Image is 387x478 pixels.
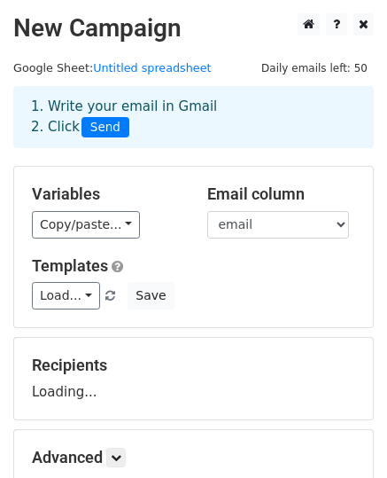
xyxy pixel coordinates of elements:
a: Copy/paste... [32,211,140,239]
h5: Recipients [32,356,355,375]
div: 1. Write your email in Gmail 2. Click [18,97,369,137]
h2: New Campaign [13,13,374,43]
a: Untitled spreadsheet [93,61,211,74]
span: Send [81,117,129,138]
a: Templates [32,256,108,275]
h5: Variables [32,184,181,204]
div: Loading... [32,356,355,402]
span: Daily emails left: 50 [255,59,374,78]
a: Load... [32,282,100,310]
button: Save [128,282,174,310]
h5: Email column [207,184,356,204]
a: Daily emails left: 50 [255,61,374,74]
small: Google Sheet: [13,61,212,74]
h5: Advanced [32,448,355,467]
